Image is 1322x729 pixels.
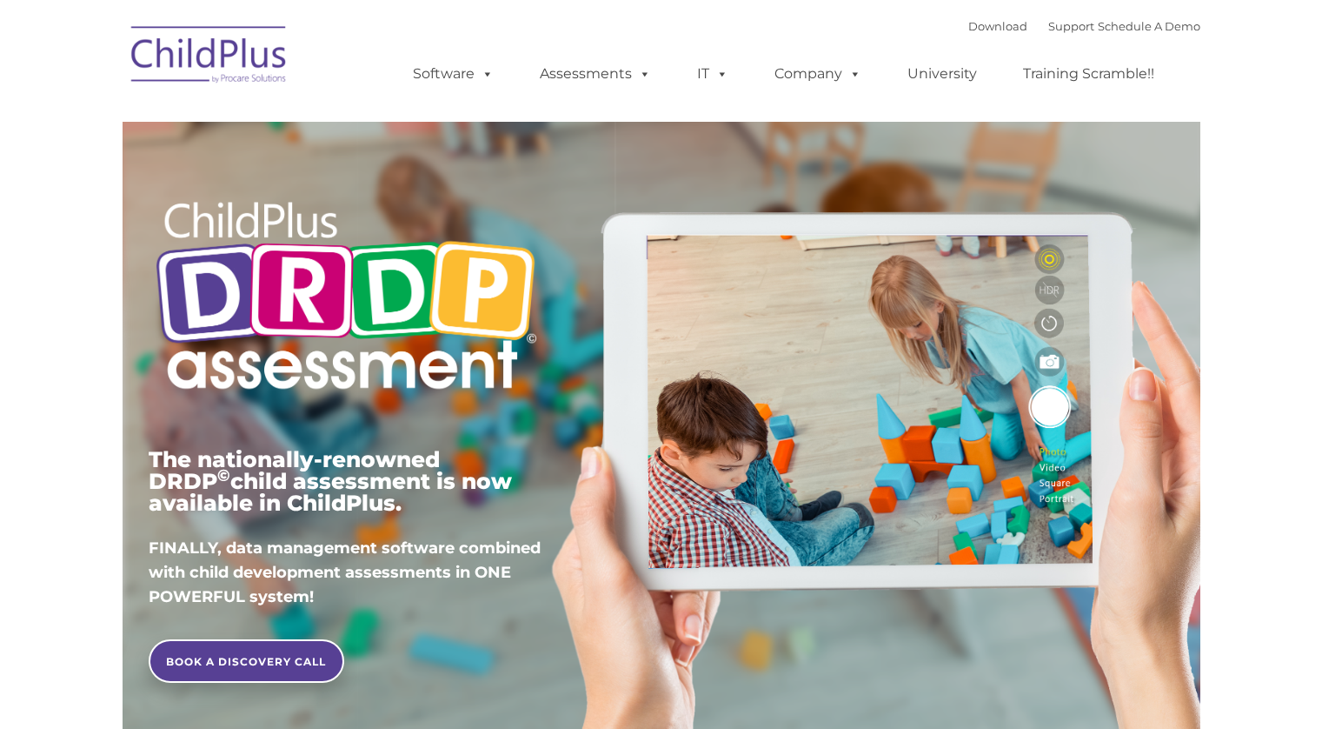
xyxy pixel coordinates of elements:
img: Copyright - DRDP Logo Light [149,178,543,418]
a: Schedule A Demo [1098,19,1200,33]
a: Software [395,57,511,91]
a: Assessments [522,57,668,91]
a: Support [1048,19,1094,33]
font: | [968,19,1200,33]
a: IT [680,57,746,91]
span: The nationally-renowned DRDP child assessment is now available in ChildPlus. [149,446,512,516]
span: FINALLY, data management software combined with child development assessments in ONE POWERFUL sys... [149,538,541,606]
a: BOOK A DISCOVERY CALL [149,639,344,683]
sup: © [217,465,230,485]
a: Download [968,19,1027,33]
img: ChildPlus by Procare Solutions [123,14,296,101]
a: University [890,57,994,91]
a: Company [757,57,879,91]
a: Training Scramble!! [1006,57,1172,91]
